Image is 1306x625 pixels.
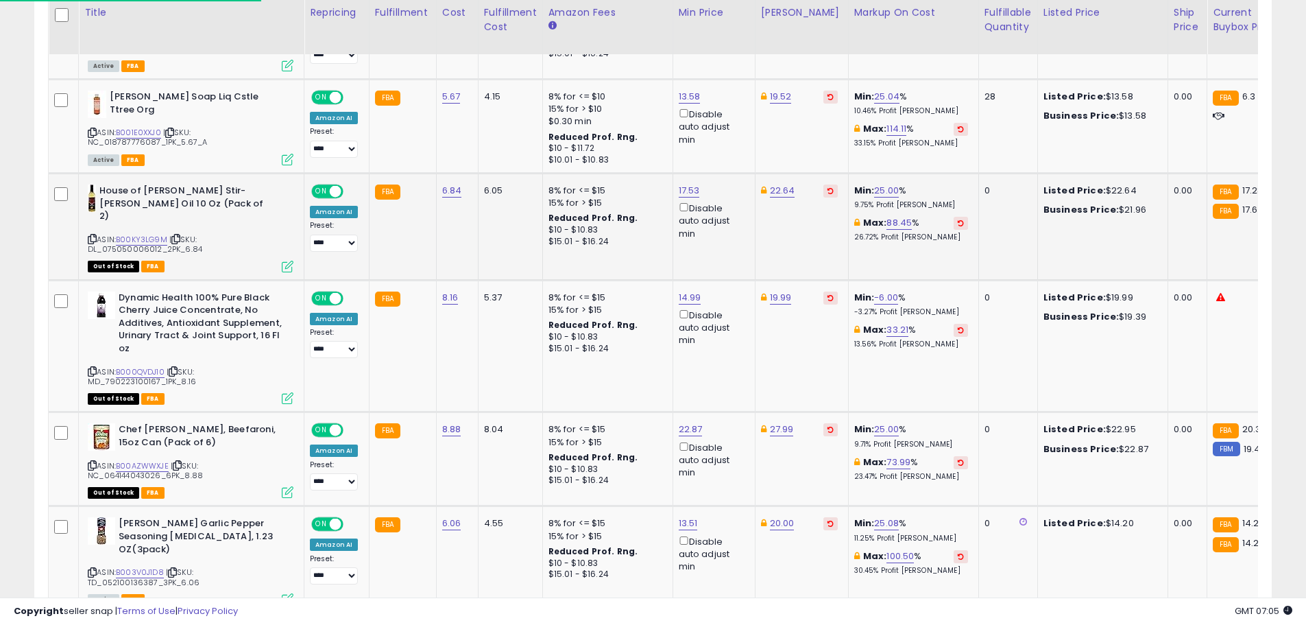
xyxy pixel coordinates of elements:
div: 8.04 [484,423,532,436]
div: Ship Price [1174,5,1201,34]
b: Listed Price: [1043,90,1106,103]
div: Cost [442,5,472,20]
small: FBA [375,517,400,532]
p: 13.56% Profit [PERSON_NAME] [854,340,968,349]
div: 8% for <= $10 [548,91,662,103]
div: Amazon AI [310,445,358,457]
div: Amazon Fees [548,5,667,20]
div: Preset: [310,554,359,585]
a: 27.99 [770,423,794,436]
p: 30.45% Profit [PERSON_NAME] [854,566,968,576]
div: $15.01 - $16.24 [548,569,662,580]
b: Reduced Prof. Rng. [548,212,638,224]
div: 4.15 [484,91,532,103]
b: Business Price: [1043,109,1119,122]
div: % [854,292,968,317]
span: FBA [121,154,145,166]
div: % [854,217,968,242]
div: % [854,91,968,116]
span: ON [313,186,330,198]
span: All listings that are currently out of stock and unavailable for purchase on Amazon [88,487,139,499]
div: 0 [984,423,1027,436]
p: 11.25% Profit [PERSON_NAME] [854,534,968,543]
div: Disable auto adjust min [679,106,745,146]
a: 6.06 [442,517,461,530]
a: B000QVDJ10 [116,366,165,378]
div: Preset: [310,221,359,252]
div: Amazon AI [310,313,358,325]
small: FBA [1213,423,1238,438]
div: 0 [984,517,1027,530]
div: 5.37 [484,292,532,304]
span: 14.2 [1242,536,1259,550]
a: 88.45 [886,216,912,230]
a: 25.04 [874,90,899,104]
div: 0.00 [1174,517,1196,530]
a: 8.88 [442,423,461,436]
b: Min: [854,423,875,436]
a: -6.00 [874,291,898,305]
div: $19.99 [1043,292,1157,304]
div: $22.87 [1043,443,1157,456]
a: 8.16 [442,291,459,305]
a: 25.00 [874,184,899,198]
div: Preset: [310,127,359,158]
span: ON [313,92,330,104]
a: B001E0XXJ0 [116,127,161,139]
a: 13.58 [679,90,701,104]
div: ASIN: [88,185,293,271]
div: 0 [984,185,1027,197]
div: Disable auto adjust min [679,200,745,240]
div: 4.55 [484,517,532,530]
div: % [854,185,968,210]
p: 9.71% Profit [PERSON_NAME] [854,440,968,449]
b: Min: [854,517,875,530]
a: 100.50 [886,550,914,563]
div: % [854,423,968,449]
div: $0.30 min [548,115,662,128]
span: 6.3 [1242,90,1255,103]
b: Max: [863,550,887,563]
div: $22.64 [1043,185,1157,197]
div: ASIN: [88,292,293,403]
a: 25.00 [874,423,899,436]
b: Reduced Prof. Rng. [548,131,638,143]
div: $15.01 - $16.24 [548,236,662,248]
b: Listed Price: [1043,184,1106,197]
span: OFF [341,519,363,530]
span: FBA [121,60,145,72]
div: 15% for > $15 [548,436,662,449]
a: Terms of Use [117,604,176,617]
p: 10.46% Profit [PERSON_NAME] [854,106,968,116]
b: Reduced Prof. Rng. [548,545,638,557]
div: Min Price [679,5,749,20]
span: 20.35 [1242,423,1267,436]
b: Max: [863,216,887,229]
div: Disable auto adjust min [679,307,745,347]
div: $19.39 [1043,311,1157,323]
img: 41N7C7Jg2qL._SL40_.jpg [88,91,106,118]
span: All listings currently available for purchase on Amazon [88,154,119,166]
a: 19.99 [770,291,792,305]
p: 33.15% Profit [PERSON_NAME] [854,139,968,148]
span: ON [313,425,330,436]
div: 15% for > $10 [548,103,662,115]
span: All listings that are currently out of stock and unavailable for purchase on Amazon [88,261,139,272]
div: 0.00 [1174,423,1196,436]
span: OFF [341,425,363,436]
div: Fulfillment [375,5,431,20]
small: FBA [1213,537,1238,552]
div: $21.96 [1043,204,1157,216]
div: $10 - $10.83 [548,331,662,343]
small: Amazon Fees. [548,20,557,32]
div: ASIN: [88,423,293,497]
b: [PERSON_NAME] Soap Liq Cstle Ttree Org [110,91,276,119]
a: 14.99 [679,291,701,305]
div: $10 - $11.72 [548,143,662,154]
b: Min: [854,184,875,197]
div: Amazon AI [310,112,358,124]
b: Max: [863,456,887,469]
b: Min: [854,291,875,304]
small: FBA [375,292,400,307]
div: 8% for <= $15 [548,185,662,197]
